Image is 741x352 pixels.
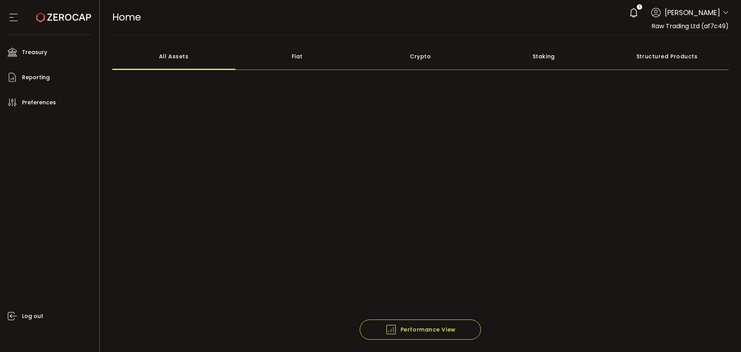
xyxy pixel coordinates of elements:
[22,72,50,83] span: Reporting
[482,43,606,70] div: Staking
[665,7,720,18] span: [PERSON_NAME]
[22,97,56,108] span: Preferences
[22,311,43,322] span: Log out
[112,43,236,70] div: All Assets
[22,47,47,58] span: Treasury
[639,4,640,10] span: 3
[360,320,481,340] button: Performance View
[235,43,359,70] div: Fiat
[359,43,482,70] div: Crypto
[385,324,456,335] span: Performance View
[651,22,729,31] span: Raw Trading Ltd (af7c49)
[702,315,741,352] iframe: Chat Widget
[112,10,141,24] span: Home
[606,43,729,70] div: Structured Products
